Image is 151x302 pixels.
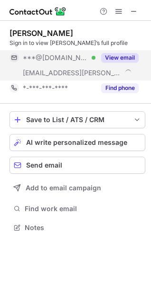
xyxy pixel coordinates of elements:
[101,83,139,93] button: Reveal Button
[9,111,145,128] button: save-profile-one-click
[26,184,101,192] span: Add to email campaign
[9,134,145,151] button: AI write personalized message
[101,53,139,62] button: Reveal Button
[9,28,73,38] div: [PERSON_NAME]
[23,53,88,62] span: ***@[DOMAIN_NAME]
[9,179,145,196] button: Add to email campaign
[9,39,145,47] div: Sign in to view [PERSON_NAME]’s full profile
[9,221,145,234] button: Notes
[25,204,142,213] span: Find work email
[9,6,66,17] img: ContactOut v5.3.10
[23,69,122,77] span: [EMAIL_ADDRESS][PERSON_NAME][DOMAIN_NAME]
[25,223,142,232] span: Notes
[26,139,127,146] span: AI write personalized message
[26,161,62,169] span: Send email
[9,202,145,215] button: Find work email
[26,116,129,124] div: Save to List / ATS / CRM
[9,157,145,174] button: Send email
